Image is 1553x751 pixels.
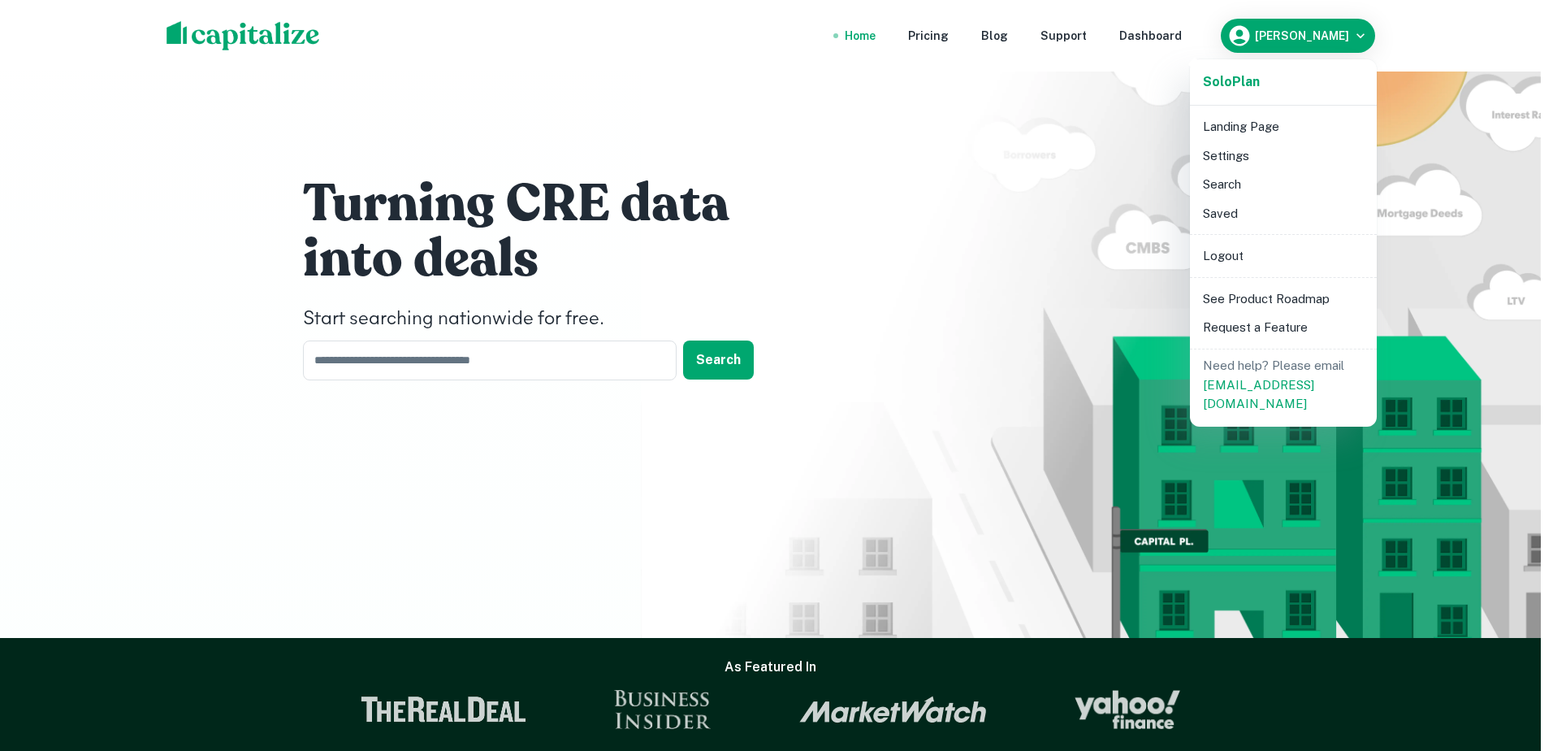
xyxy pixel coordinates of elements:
li: Landing Page [1196,112,1370,141]
a: [EMAIL_ADDRESS][DOMAIN_NAME] [1203,378,1314,411]
a: SoloPlan [1203,72,1260,92]
li: Logout [1196,241,1370,271]
li: Saved [1196,199,1370,228]
strong: Solo Plan [1203,74,1260,89]
li: Settings [1196,141,1370,171]
iframe: Chat Widget [1472,569,1553,647]
p: Need help? Please email [1203,356,1364,414]
li: Request a Feature [1196,313,1370,342]
li: Search [1196,170,1370,199]
li: See Product Roadmap [1196,284,1370,314]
